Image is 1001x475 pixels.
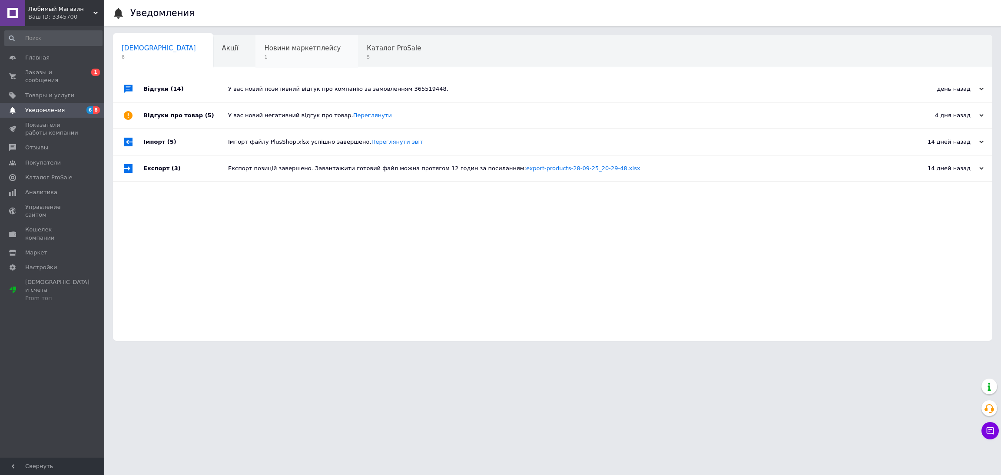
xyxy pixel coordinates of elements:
[897,85,984,93] div: день назад
[122,44,196,52] span: [DEMOGRAPHIC_DATA]
[25,159,61,167] span: Покупатели
[143,76,228,102] div: Відгуки
[228,165,897,172] div: Експорт позицій завершено. Завантажити готовий файл можна протягом 12 годин за посиланням:
[25,203,80,219] span: Управление сайтом
[143,155,228,181] div: Експорт
[264,44,341,52] span: Новини маркетплейсу
[264,54,341,60] span: 1
[25,226,80,241] span: Кошелек компании
[228,138,897,146] div: Імпорт файлу PlusShop.xlsx успішно завершено.
[25,54,50,62] span: Главная
[25,106,65,114] span: Уведомления
[4,30,103,46] input: Поиск
[91,69,100,76] span: 1
[897,112,984,119] div: 4 дня назад
[526,165,640,172] a: export-products-28-09-25_20-29-48.xlsx
[167,139,176,145] span: (5)
[86,106,93,114] span: 6
[28,5,93,13] span: Любимый Магазин
[143,102,228,129] div: Відгуки про товар
[130,8,195,18] h1: Уведомления
[25,69,80,84] span: Заказы и сообщения
[981,422,999,439] button: Чат с покупателем
[228,85,897,93] div: У вас новий позитивний відгук про компанію за замовленням 365519448.
[25,278,89,302] span: [DEMOGRAPHIC_DATA] и счета
[122,54,196,60] span: 8
[371,139,423,145] a: Переглянути звіт
[25,188,57,196] span: Аналитика
[93,106,100,114] span: 8
[25,121,80,137] span: Показатели работы компании
[205,112,214,119] span: (5)
[143,129,228,155] div: Імпорт
[28,13,104,21] div: Ваш ID: 3345700
[25,264,57,271] span: Настройки
[897,165,984,172] div: 14 дней назад
[897,138,984,146] div: 14 дней назад
[25,294,89,302] div: Prom топ
[25,174,72,181] span: Каталог ProSale
[172,165,181,172] span: (3)
[367,44,421,52] span: Каталог ProSale
[25,249,47,257] span: Маркет
[25,144,48,152] span: Отзывы
[222,44,239,52] span: Акції
[367,54,421,60] span: 5
[25,92,74,99] span: Товары и услуги
[353,112,392,119] a: Переглянути
[171,86,184,92] span: (14)
[228,112,897,119] div: У вас новий негативний відгук про товар.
